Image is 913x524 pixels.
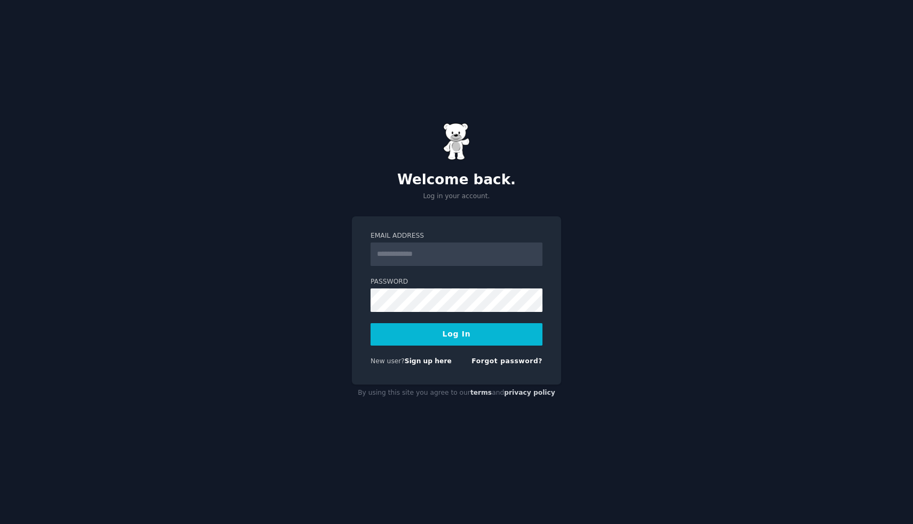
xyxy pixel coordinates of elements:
p: Log in your account. [352,192,561,201]
label: Password [371,277,542,287]
a: privacy policy [504,389,555,396]
a: Forgot password? [471,357,542,365]
a: Sign up here [405,357,452,365]
div: By using this site you agree to our and [352,385,561,402]
button: Log In [371,323,542,346]
img: Gummy Bear [443,123,470,160]
a: terms [470,389,492,396]
h2: Welcome back. [352,171,561,189]
label: Email Address [371,231,542,241]
span: New user? [371,357,405,365]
